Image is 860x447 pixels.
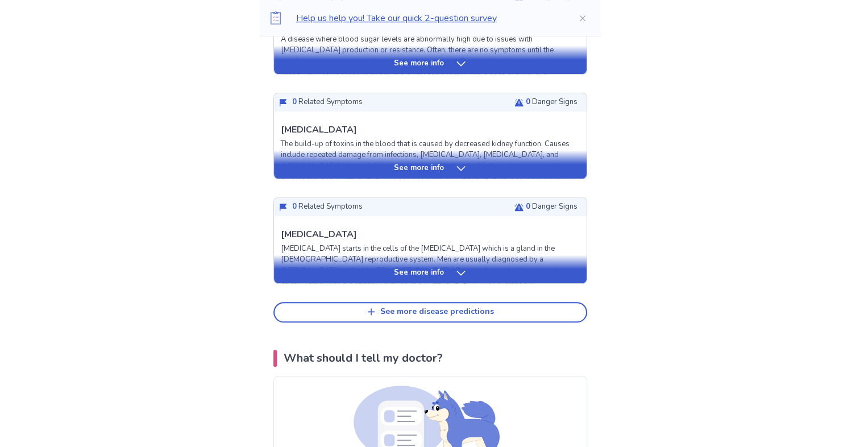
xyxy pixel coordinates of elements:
span: 0 [292,201,297,212]
p: See more info [394,163,444,174]
p: See more info [394,267,444,279]
p: The build-up of toxins in the blood that is caused by decreased kidney function. Causes include r... [281,139,580,217]
p: Help us help you! Take our quick 2-question survey [296,11,560,25]
button: See more disease predictions [273,302,587,322]
p: What should I tell my doctor? [284,350,443,367]
p: [MEDICAL_DATA] [281,123,357,136]
p: Related Symptoms [292,97,363,108]
p: See more info [394,58,444,69]
p: [MEDICAL_DATA] starts in the cells of the [MEDICAL_DATA] which is a gland in the [DEMOGRAPHIC_DAT... [281,243,580,288]
span: 0 [292,97,297,107]
p: Danger Signs [526,97,578,108]
p: [MEDICAL_DATA] [281,227,357,241]
p: Related Symptoms [292,201,363,213]
span: 0 [526,201,530,212]
span: 0 [526,97,530,107]
p: Danger Signs [526,201,578,213]
div: See more disease predictions [380,307,494,317]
